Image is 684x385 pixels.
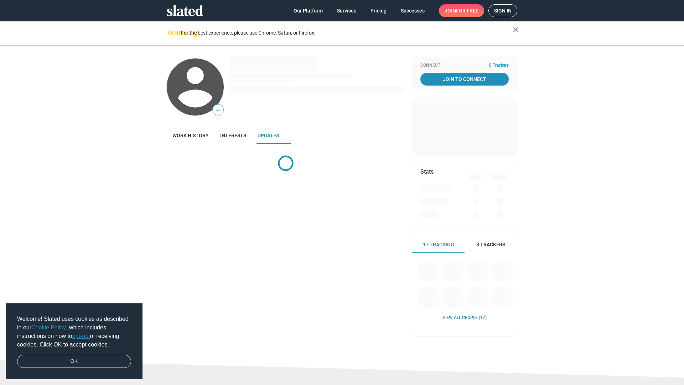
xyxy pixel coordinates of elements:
[214,127,252,144] a: Interests
[445,4,478,17] span: Join
[423,241,454,248] span: 17 Tracking
[395,4,430,17] a: Successes
[439,4,484,17] a: Joinfor free
[17,315,131,349] span: Welcome! Slated uses cookies as described in our , which includes instructions on how to of recei...
[337,4,356,17] span: Services
[17,355,131,368] a: dismiss cookie message
[420,63,509,68] div: Connect
[294,4,323,17] span: Our Platform
[220,133,246,138] span: Interests
[167,127,214,144] a: Work history
[252,127,285,144] a: Updates
[401,4,425,17] span: Successes
[258,133,279,138] span: Updates
[331,4,362,17] a: Services
[489,63,509,68] span: 8 Trackers
[31,324,66,330] a: Cookie Policy
[172,133,209,138] span: Work history
[288,4,328,17] a: Our Platform
[422,73,507,86] span: Join To Connect
[365,4,392,17] a: Pricing
[181,28,513,38] div: For the best experience, please use Chrome, Safari, or Firefox.
[420,168,434,175] mat-card-title: Stats
[370,4,387,17] span: Pricing
[72,333,90,339] a: opt-out
[456,4,478,17] span: for free
[494,5,512,17] span: Sign in
[488,4,517,17] a: Sign in
[512,25,520,34] mat-icon: close
[167,28,176,37] mat-icon: warning
[420,73,509,86] a: Join To Connect
[6,303,142,380] div: cookieconsent
[476,241,505,248] span: 8 Trackers
[213,106,223,115] span: —
[442,315,487,321] a: View all People (17)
